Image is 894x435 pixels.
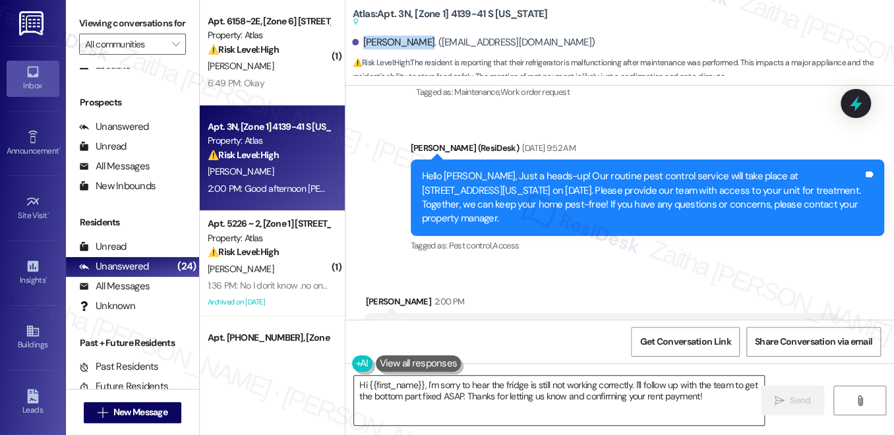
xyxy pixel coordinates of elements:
[208,77,264,89] div: 6:49 PM: Okay
[47,209,49,218] span: •
[352,36,595,49] div: [PERSON_NAME]. ([EMAIL_ADDRESS][DOMAIN_NAME])
[208,60,274,72] span: [PERSON_NAME]
[208,231,330,245] div: Property: Atlas
[775,395,785,406] i: 
[422,169,863,226] div: Hello [PERSON_NAME], Just a heads-up! Our routine pest control service will take place at [STREET...
[7,190,59,226] a: Site Visit •
[448,240,492,251] span: Pest control ,
[519,141,576,155] div: [DATE] 9:52 AM
[208,14,330,28] div: Apt. 6158~2E, [Zone 6] [STREET_ADDRESS][PERSON_NAME][PERSON_NAME]
[172,39,179,49] i: 
[79,240,127,254] div: Unread
[79,120,149,134] div: Unanswered
[746,327,881,357] button: Share Conversation via email
[352,56,894,84] span: : The resident is reporting that their refrigerator is malfunctioning after maintenance was perfo...
[66,216,199,229] div: Residents
[208,165,274,177] span: [PERSON_NAME]
[79,260,149,274] div: Unanswered
[59,144,61,154] span: •
[174,256,199,277] div: (24)
[208,134,330,148] div: Property: Atlas
[352,57,409,68] strong: ⚠️ Risk Level: High
[761,386,825,415] button: Send
[45,274,47,283] span: •
[98,407,107,418] i: 
[208,43,279,55] strong: ⚠️ Risk Level: High
[79,159,150,173] div: All Messages
[790,393,810,407] span: Send
[7,385,59,420] a: Leads
[84,402,181,423] button: New Message
[631,327,739,357] button: Get Conversation Link
[113,405,167,419] span: New Message
[454,86,500,98] span: Maintenance ,
[755,335,872,349] span: Share Conversation via email
[352,7,547,29] b: Atlas: Apt. 3N, [Zone 1] 4139-41 S [US_STATE]
[208,183,816,194] div: 2:00 PM: Good afternoon [PERSON_NAME] this is [PERSON_NAME] he fixed the top of the fridge and no...
[208,120,330,134] div: Apt. 3N, [Zone 1] 4139-41 S [US_STATE]
[365,295,839,313] div: [PERSON_NAME]
[79,179,156,193] div: New Inbounds
[7,320,59,355] a: Buildings
[354,376,764,425] textarea: Hi {{first_name}}, I'm sorry to hear the fridge is still not working correctly. I'll follow up wi...
[208,217,330,231] div: Apt. 5226 ~ 2, [Zone 1] [STREET_ADDRESS][US_STATE]
[206,294,331,310] div: Archived on [DATE]
[79,299,135,313] div: Unknown
[79,140,127,154] div: Unread
[208,263,274,275] span: [PERSON_NAME]
[7,255,59,291] a: Insights •
[79,13,186,34] label: Viewing conversations for
[85,34,165,55] input: All communities
[208,149,279,161] strong: ⚠️ Risk Level: High
[500,86,569,98] span: Work order request
[79,380,168,393] div: Future Residents
[411,141,884,159] div: [PERSON_NAME] (ResiDesk)
[431,295,464,308] div: 2:00 PM
[79,279,150,293] div: All Messages
[854,395,864,406] i: 
[79,360,159,374] div: Past Residents
[411,236,884,255] div: Tagged as:
[208,331,330,345] div: Apt. [PHONE_NUMBER], [Zone 4] [STREET_ADDRESS]
[7,61,59,96] a: Inbox
[208,246,279,258] strong: ⚠️ Risk Level: High
[416,82,884,101] div: Tagged as:
[640,335,730,349] span: Get Conversation Link
[208,279,389,291] div: 1:36 PM: No I don't know .no one told me nothing
[19,11,46,36] img: ResiDesk Logo
[66,96,199,109] div: Prospects
[66,336,199,350] div: Past + Future Residents
[492,240,519,251] span: Access
[208,28,330,42] div: Property: Atlas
